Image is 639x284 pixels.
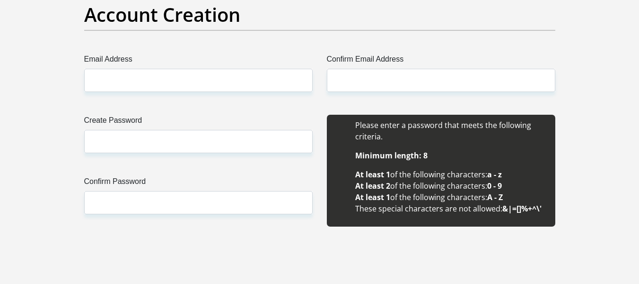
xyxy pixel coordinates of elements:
li: of the following characters: [355,192,546,203]
b: At least 1 [355,169,390,180]
li: These special characters are not allowed: [355,203,546,214]
li: of the following characters: [355,180,546,192]
label: Confirm Password [84,176,313,191]
b: A - Z [487,192,503,202]
li: Please enter a password that meets the following criteria. [355,119,546,142]
input: Confirm Password [84,191,313,214]
h2: Account Creation [84,3,555,26]
label: Confirm Email Address [327,54,555,69]
b: At least 1 [355,192,390,202]
input: Confirm Email Address [327,69,555,92]
li: of the following characters: [355,169,546,180]
b: a - z [487,169,502,180]
label: Create Password [84,115,313,130]
label: Email Address [84,54,313,69]
input: Email Address [84,69,313,92]
b: Minimum length: 8 [355,150,428,161]
b: At least 2 [355,181,390,191]
b: 0 - 9 [487,181,502,191]
b: &|=[]%+^\' [502,203,542,214]
input: Create Password [84,130,313,153]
